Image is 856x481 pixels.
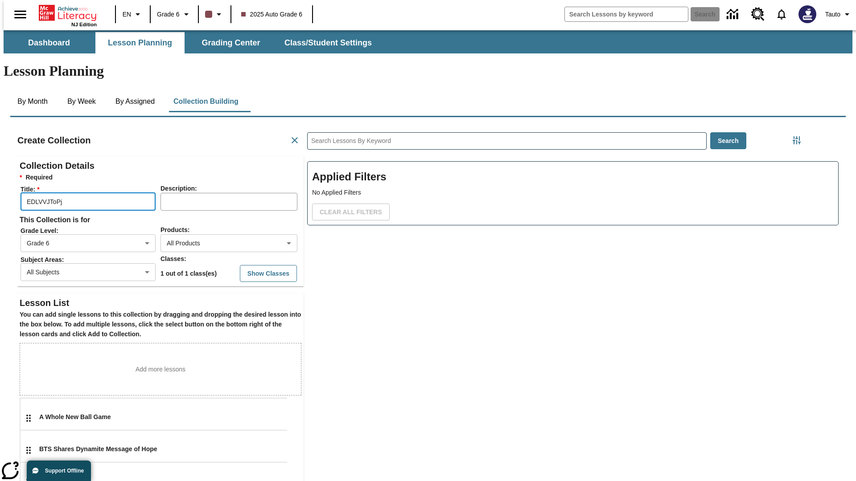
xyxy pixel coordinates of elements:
[108,38,172,48] span: Lesson Planning
[20,430,309,468] div: Press Up or Down arrow key to change lessons order, 2 out of 16
[39,4,97,22] a: Home
[166,91,246,112] button: Collection Building
[202,6,228,22] button: Class color is dark brown. Change class color
[21,430,36,470] div: Draggable lesson: BTS Shares Dynamite Message of Hope
[312,166,834,188] h2: Applied Filters
[746,2,770,26] a: Resource Center, Will open in new tab
[186,32,276,53] button: Grading Center
[21,263,156,281] div: All Subjects
[825,10,840,19] span: Tauto
[308,133,706,149] input: Search Lessons By Keyword
[45,468,84,474] span: Support Offline
[721,2,746,27] a: Data Center
[21,193,156,211] input: Title
[136,365,185,374] p: Add more lessons
[160,226,189,233] span: Products :
[20,173,301,183] h6: Required
[7,1,33,28] button: Open side menu
[284,38,372,48] span: Class/Student Settings
[21,234,156,252] div: Grade 6
[160,255,186,262] span: Classes :
[160,193,297,211] input: Description
[240,265,297,282] button: Show Classes
[95,32,185,53] button: Lesson Planning
[21,186,160,193] span: Title :
[307,161,839,225] div: Applied Filters
[119,6,147,22] button: Language: EN, Select a language
[21,227,160,234] span: Grade Level :
[17,133,91,147] h2: Create Collection
[160,234,297,252] div: All Products
[157,10,180,19] span: Grade 6
[59,91,104,112] button: By Week
[20,296,301,310] h2: Lesson List
[4,30,852,53] div: SubNavbar
[822,6,856,22] button: Profile/Settings
[160,269,217,278] p: 1 out of 1 class(es)
[20,310,301,339] h6: You can add single lessons to this collection by dragging and dropping the desired lesson into th...
[202,38,260,48] span: Grading Center
[108,91,162,112] button: By Assigned
[21,398,36,438] div: Draggable lesson: A Whole New Ball Game
[28,38,70,48] span: Dashboard
[4,63,852,79] h1: Lesson Planning
[710,132,746,150] button: Search
[153,6,195,22] button: Grade: Grade 6, Select a grade
[160,185,197,192] span: Description :
[565,7,688,21] input: search field
[39,444,287,454] div: BTS Shares Dynamite Message of Hope
[20,398,309,436] div: Press Up or Down arrow key to change lessons order, 1 out of 16
[39,412,287,422] div: A Whole New Ball Game
[20,159,301,173] h2: Collection Details
[798,5,816,23] img: Avatar
[39,3,97,27] div: Home
[770,3,793,26] a: Notifications
[4,32,94,53] button: Dashboard
[788,131,806,149] button: Filters Side menu
[21,256,160,263] span: Subject Areas :
[10,91,55,112] button: By Month
[20,214,301,226] h6: This Collection is for
[793,3,822,26] button: Select a new avatar
[286,131,304,149] button: Cancel
[71,22,97,27] span: NJ Edition
[241,10,303,19] span: 2025 Auto Grade 6
[277,32,379,53] button: Class/Student Settings
[4,32,380,53] div: SubNavbar
[123,10,131,19] span: EN
[312,188,834,197] p: No Applied Filters
[27,461,91,481] button: Support Offline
